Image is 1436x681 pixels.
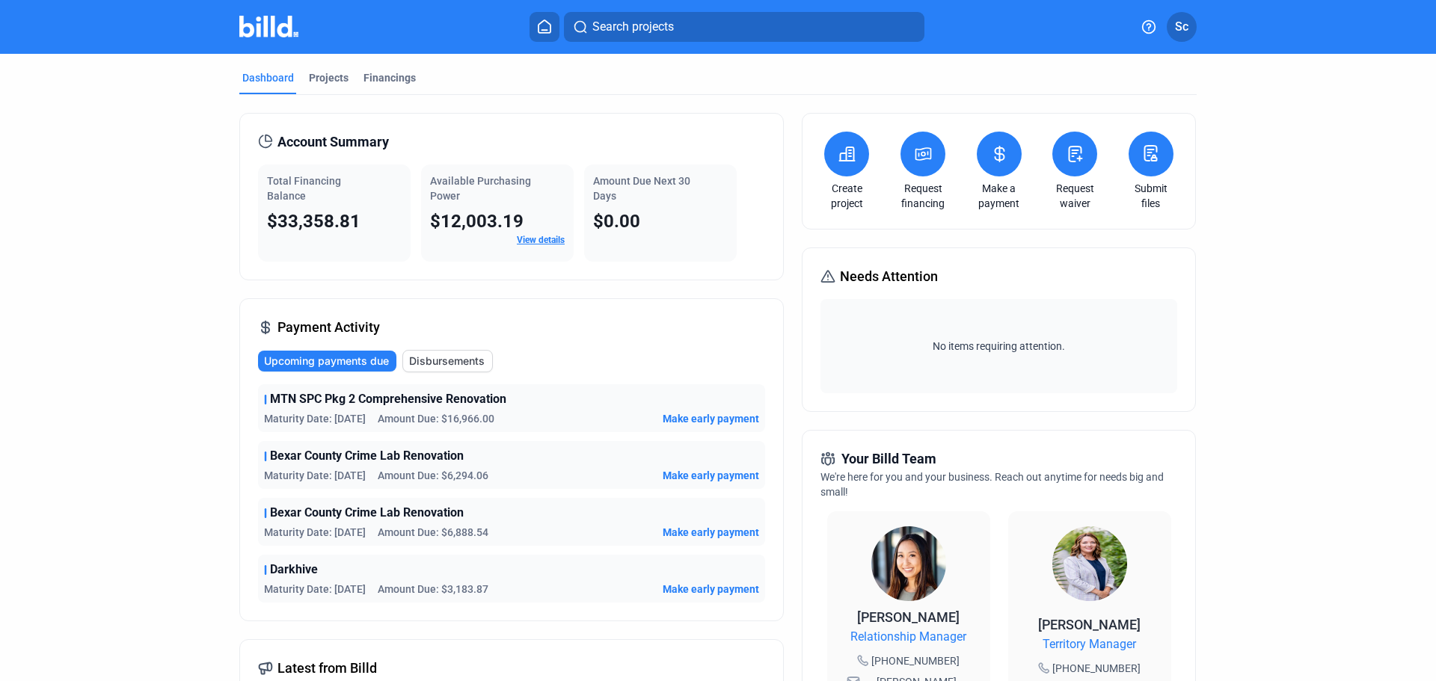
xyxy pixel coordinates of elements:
img: Relationship Manager [871,526,946,601]
span: Available Purchasing Power [430,175,531,202]
span: Latest from Billd [277,658,377,679]
a: Request financing [897,181,949,211]
button: Disbursements [402,350,493,372]
span: Bexar County Crime Lab Renovation [270,504,464,522]
span: $12,003.19 [430,211,524,232]
span: [PHONE_NUMBER] [871,653,960,668]
div: Projects [309,70,349,85]
button: Make early payment [663,411,759,426]
span: Disbursements [409,354,485,369]
img: Territory Manager [1052,526,1127,601]
a: Make a payment [973,181,1025,211]
button: Sc [1167,12,1197,42]
span: Search projects [592,18,674,36]
span: MTN SPC Pkg 2 Comprehensive Renovation [270,390,506,408]
button: Make early payment [663,468,759,483]
span: No items requiring attention. [826,339,1170,354]
span: Darkhive [270,561,318,579]
span: Amount Due: $16,966.00 [378,411,494,426]
span: Territory Manager [1043,635,1136,653]
span: Amount Due: $3,183.87 [378,582,488,597]
a: Submit files [1125,181,1177,211]
span: Total Financing Balance [267,175,341,202]
a: View details [517,235,565,245]
span: [PERSON_NAME] [857,609,960,625]
span: [PHONE_NUMBER] [1052,661,1141,676]
span: Relationship Manager [850,628,966,646]
span: Amount Due: $6,888.54 [378,525,488,540]
span: Amount Due: $6,294.06 [378,468,488,483]
span: [PERSON_NAME] [1038,617,1141,632]
span: Needs Attention [840,266,938,287]
button: Make early payment [663,582,759,597]
span: Payment Activity [277,317,380,338]
span: Account Summary [277,132,389,152]
span: $33,358.81 [267,211,360,232]
span: Your Billd Team [841,449,936,469]
div: Dashboard [242,70,294,85]
span: We're here for you and your business. Reach out anytime for needs big and small! [820,471,1164,498]
span: Maturity Date: [DATE] [264,582,366,597]
span: Maturity Date: [DATE] [264,411,366,426]
span: Amount Due Next 30 Days [593,175,690,202]
span: Upcoming payments due [264,354,389,369]
button: Search projects [564,12,924,42]
span: Maturity Date: [DATE] [264,525,366,540]
span: Sc [1175,18,1188,36]
a: Create project [820,181,873,211]
span: $0.00 [593,211,640,232]
button: Upcoming payments due [258,351,396,372]
a: Request waiver [1049,181,1101,211]
span: Maturity Date: [DATE] [264,468,366,483]
img: Billd Company Logo [239,16,298,37]
div: Financings [363,70,416,85]
button: Make early payment [663,525,759,540]
span: Bexar County Crime Lab Renovation [270,447,464,465]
